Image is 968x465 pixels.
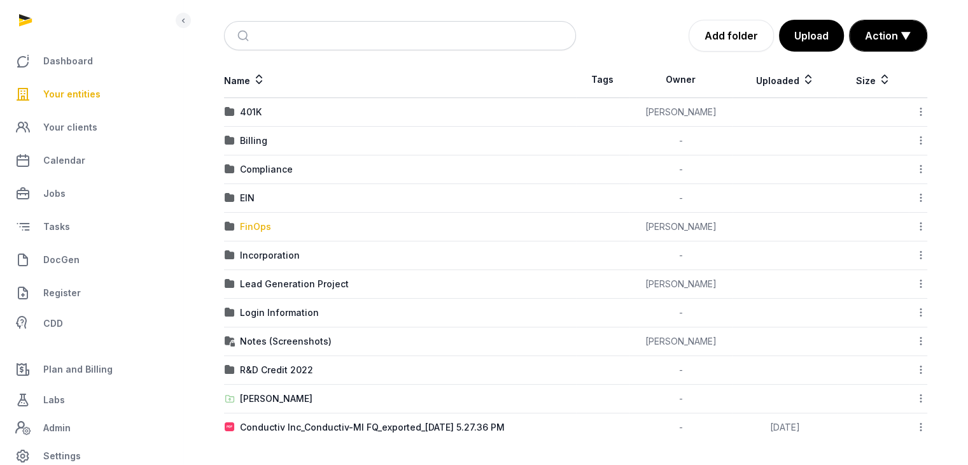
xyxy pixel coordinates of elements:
div: Lead Generation Project [240,278,349,290]
span: Register [43,285,81,301]
a: Add folder [689,20,774,52]
img: folder.svg [225,250,235,261]
img: folder.svg [225,193,235,203]
th: Size [838,62,909,98]
td: [PERSON_NAME] [629,213,733,241]
span: [DATE] [770,422,800,433]
a: Calendar [10,145,172,176]
img: folder-upload.svg [225,394,235,404]
td: - [629,356,733,385]
img: folder.svg [225,136,235,146]
button: Action ▼ [850,20,927,51]
td: - [629,299,733,327]
div: FinOps [240,220,271,233]
td: [PERSON_NAME] [629,270,733,299]
a: CDD [10,311,172,336]
a: Your clients [10,112,172,143]
img: folder.svg [225,279,235,289]
div: Login Information [240,306,319,319]
td: - [629,155,733,184]
span: Tasks [43,219,70,234]
div: Billing [240,134,267,147]
a: Jobs [10,178,172,209]
span: Settings [43,448,81,464]
span: Jobs [43,186,66,201]
span: Calendar [43,153,85,168]
a: Tasks [10,211,172,242]
span: Labs [43,392,65,408]
a: Your entities [10,79,172,110]
td: - [629,184,733,213]
td: [PERSON_NAME] [629,327,733,356]
span: Admin [43,420,71,436]
a: Register [10,278,172,308]
div: 401K [240,106,262,118]
button: Upload [779,20,844,52]
td: - [629,127,733,155]
td: - [629,385,733,413]
img: folder.svg [225,365,235,375]
a: Plan and Billing [10,354,172,385]
img: folder.svg [225,107,235,117]
span: Plan and Billing [43,362,113,377]
a: Admin [10,415,172,441]
img: folder.svg [225,164,235,175]
img: pdf.svg [225,422,235,433]
span: Your clients [43,120,97,135]
img: folder-locked-icon.svg [225,336,235,347]
a: Labs [10,385,172,415]
a: Dashboard [10,46,172,76]
div: Incorporation [240,249,300,262]
div: EIN [240,192,255,204]
div: Notes (Screenshots) [240,335,332,348]
th: Name [224,62,576,98]
span: Your entities [43,87,101,102]
th: Uploaded [733,62,838,98]
span: DocGen [43,252,80,268]
a: DocGen [10,245,172,275]
div: [PERSON_NAME] [240,392,312,405]
td: - [629,241,733,270]
img: folder.svg [225,222,235,232]
span: CDD [43,316,63,331]
span: Dashboard [43,54,93,69]
td: - [629,413,733,442]
button: Submit [230,22,260,50]
td: [PERSON_NAME] [629,98,733,127]
div: Conductiv Inc_Conductiv-MI FQ_exported_[DATE] 5.27.36 PM [240,421,505,434]
div: R&D Credit 2022 [240,364,313,376]
th: Owner [629,62,733,98]
div: Compliance [240,163,293,176]
img: folder.svg [225,308,235,318]
th: Tags [576,62,629,98]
